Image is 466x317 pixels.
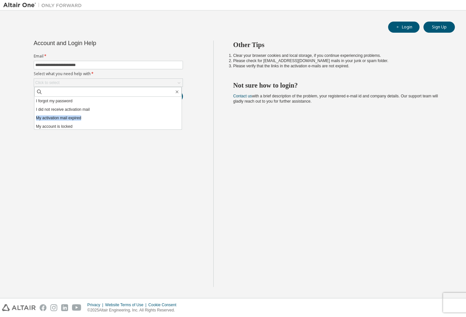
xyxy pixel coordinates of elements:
[2,304,36,311] img: altair_logo.svg
[233,94,438,104] span: with a brief description of the problem, your registered e-mail id and company details. Our suppo...
[50,304,57,311] img: instagram.svg
[233,94,252,98] a: Contact us
[233,58,443,63] li: Please check for [EMAIL_ADDRESS][DOMAIN_NAME] mails in your junk or spam folder.
[72,304,81,311] img: youtube.svg
[233,41,443,49] h2: Other Tips
[3,2,85,8] img: Altair One
[233,81,443,90] h2: Not sure how to login?
[423,22,455,33] button: Sign Up
[148,302,180,308] div: Cookie Consent
[34,54,183,59] label: Email
[34,79,183,87] div: Click to select
[87,302,105,308] div: Privacy
[35,80,60,85] div: Click to select
[87,308,180,313] p: © 2025 Altair Engineering, Inc. All Rights Reserved.
[105,302,148,308] div: Website Terms of Use
[34,41,153,46] div: Account and Login Help
[34,97,182,105] li: I forgot my password
[388,22,420,33] button: Login
[34,71,183,76] label: Select what you need help with
[233,53,443,58] li: Clear your browser cookies and local storage, if you continue experiencing problems.
[61,304,68,311] img: linkedin.svg
[40,304,46,311] img: facebook.svg
[233,63,443,69] li: Please verify that the links in the activation e-mails are not expired.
